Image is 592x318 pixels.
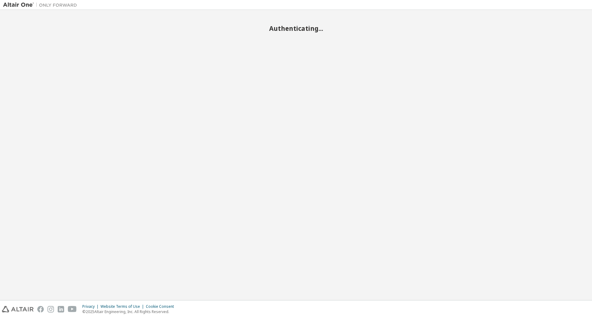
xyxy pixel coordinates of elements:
p: © 2025 Altair Engineering, Inc. All Rights Reserved. [82,309,178,314]
div: Cookie Consent [146,304,178,309]
img: facebook.svg [37,306,44,312]
img: Altair One [3,2,80,8]
img: youtube.svg [68,306,77,312]
img: altair_logo.svg [2,306,34,312]
div: Privacy [82,304,101,309]
img: instagram.svg [47,306,54,312]
img: linkedin.svg [58,306,64,312]
div: Website Terms of Use [101,304,146,309]
h2: Authenticating... [3,24,589,32]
